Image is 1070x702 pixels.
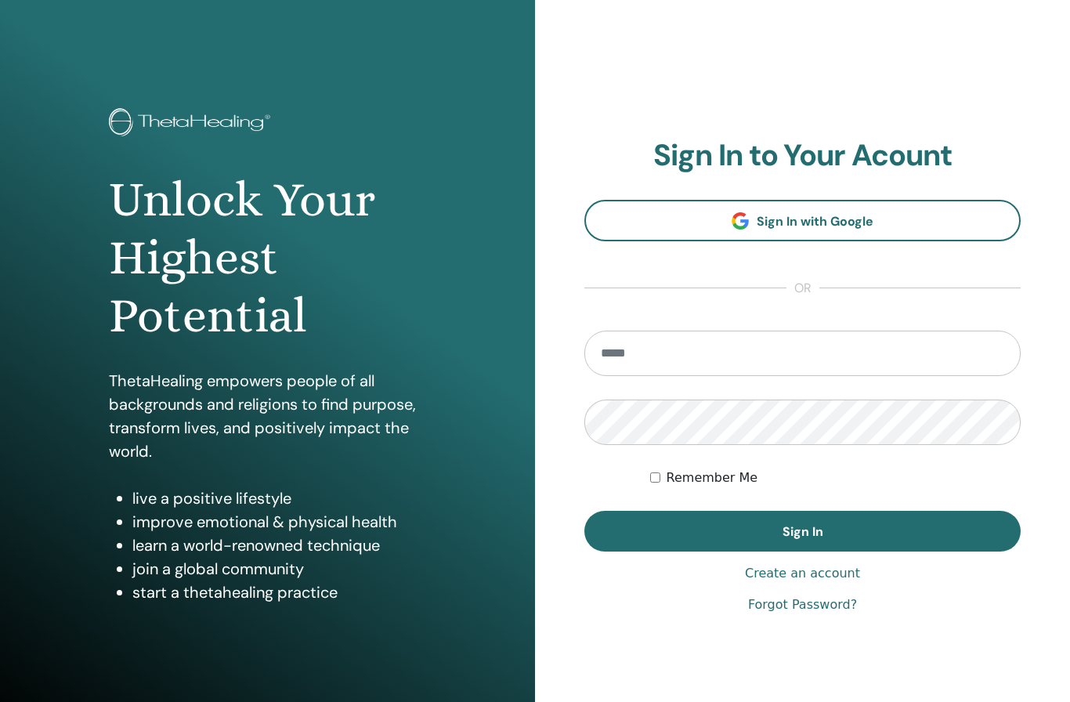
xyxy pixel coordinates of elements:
div: Keep me authenticated indefinitely or until I manually logout [650,469,1021,487]
li: learn a world-renowned technique [132,534,426,557]
a: Forgot Password? [748,595,857,614]
button: Sign In [584,511,1021,552]
span: or [786,279,819,298]
span: Sign In with Google [757,213,873,230]
a: Sign In with Google [584,200,1021,241]
h2: Sign In to Your Acount [584,138,1021,174]
li: live a positive lifestyle [132,487,426,510]
p: ThetaHealing empowers people of all backgrounds and religions to find purpose, transform lives, a... [109,369,426,463]
li: improve emotional & physical health [132,510,426,534]
h1: Unlock Your Highest Potential [109,171,426,346]
span: Sign In [783,523,823,540]
li: start a thetahealing practice [132,581,426,604]
li: join a global community [132,557,426,581]
a: Create an account [745,564,860,583]
label: Remember Me [667,469,758,487]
